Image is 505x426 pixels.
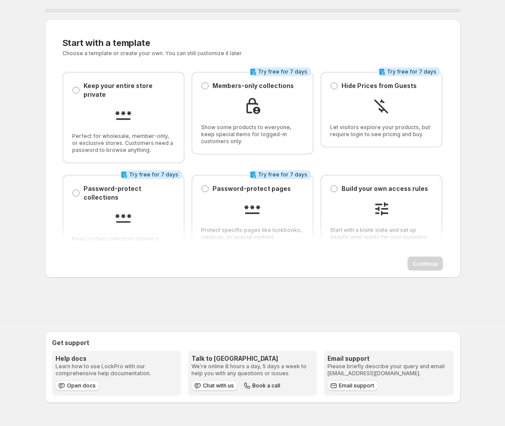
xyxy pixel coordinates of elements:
[115,209,132,226] img: Password-protect collections
[63,38,150,48] span: Start with a template
[373,200,390,218] img: Build your own access rules
[212,184,291,193] p: Password-protect pages
[56,354,178,363] h3: Help docs
[56,380,99,391] a: Open docs
[330,124,433,138] span: Let visitors explore your products, but require login to see pricing and buy.
[192,354,313,363] h3: Talk to [GEOGRAPHIC_DATA]
[192,363,313,377] p: We're online 8 hours a day, 5 days a week to help you with any questions or issues.
[52,338,453,347] h2: Get support
[258,171,307,178] span: Try free for 7 days
[327,380,378,391] a: Email support
[330,227,433,241] span: Start with a blank slate and set up exactly what works for your business.
[387,68,436,75] span: Try free for 7 days
[84,81,175,99] p: Keep your entire store private
[203,382,234,389] span: Chat with us
[63,50,339,57] p: Choose a template or create your own. You can still customize it later.
[341,81,417,90] p: Hide Prices from Guests
[115,106,132,123] img: Keep your entire store private
[201,124,304,145] span: Show some products to everyone, keep special items for logged-in customers only.
[56,363,178,377] p: Learn how to use LockPro with our comprehensive help documentation.
[244,97,261,115] img: Members-only collections
[67,382,96,389] span: Open docs
[241,380,284,391] button: Book a call
[327,354,449,363] h3: Email support
[72,236,175,257] span: Keep certain collections behind a password while the rest of your store is open.
[192,380,237,391] button: Chat with us
[373,97,390,115] img: Hide Prices from Guests
[258,68,307,75] span: Try free for 7 days
[201,227,304,241] span: Protect specific pages like lookbooks, catalogs, or special content.
[212,81,294,90] p: Members-only collections
[327,363,449,377] p: Please briefly describe your query and email [EMAIL_ADDRESS][DOMAIN_NAME].
[252,382,280,389] span: Book a call
[341,184,428,193] p: Build your own access rules
[84,184,175,202] p: Password-protect collections
[244,200,261,218] img: Password-protect pages
[72,133,175,154] span: Perfect for wholesale, member-only, or exclusive stores. Customers need a password to browse anyt...
[129,171,178,178] span: Try free for 7 days
[339,382,374,389] span: Email support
